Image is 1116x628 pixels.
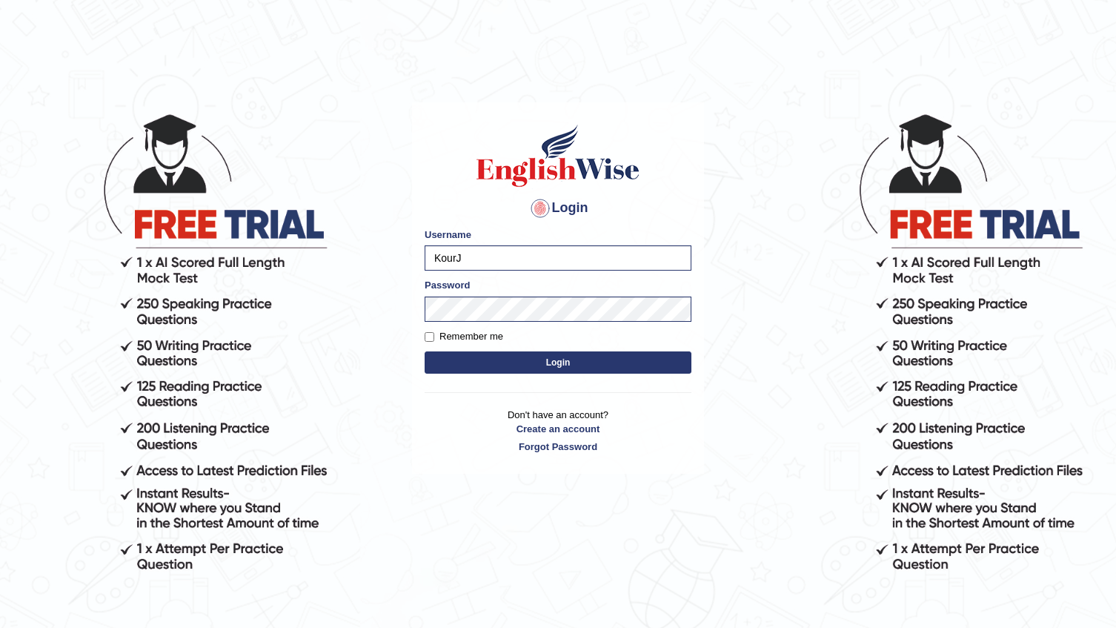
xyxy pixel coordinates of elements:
label: Remember me [425,329,503,344]
h4: Login [425,196,691,220]
a: Forgot Password [425,440,691,454]
p: Don't have an account? [425,408,691,454]
label: Password [425,278,470,292]
a: Create an account [425,422,691,436]
button: Login [425,351,691,374]
input: Remember me [425,332,434,342]
img: Logo of English Wise sign in for intelligent practice with AI [474,122,642,189]
label: Username [425,228,471,242]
